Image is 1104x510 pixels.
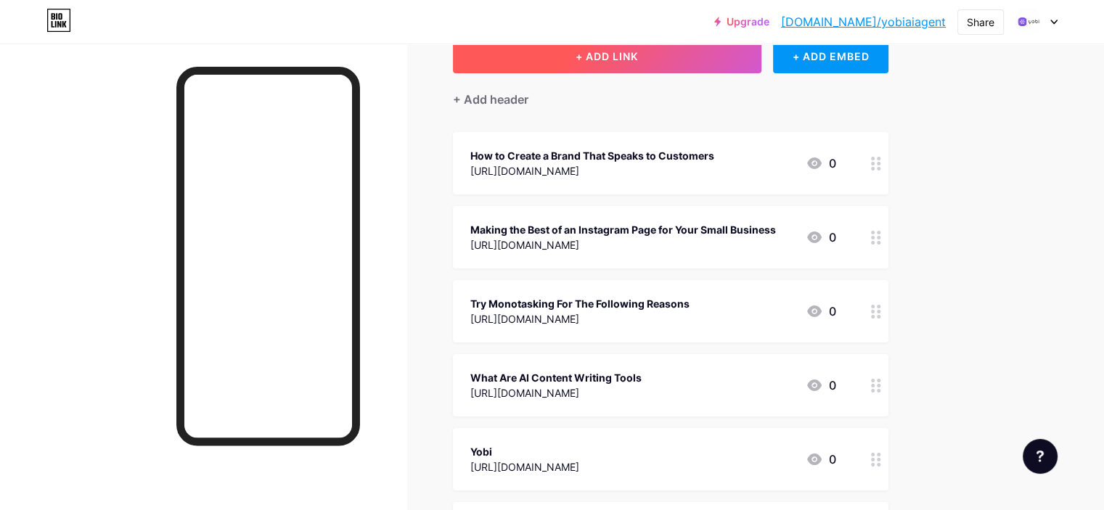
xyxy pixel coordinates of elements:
div: 0 [806,229,836,246]
span: + ADD LINK [576,50,638,62]
div: Try Monotasking For The Following Reasons [470,296,690,311]
div: [URL][DOMAIN_NAME] [470,163,714,178]
div: 0 [806,303,836,320]
div: + ADD EMBED [773,38,888,73]
div: Making the Best of an Instagram Page for Your Small Business [470,222,776,237]
a: [DOMAIN_NAME]/yobiaiagent [781,13,946,30]
div: 0 [806,377,836,394]
div: What Are AI Content Writing Tools [470,370,642,385]
button: + ADD LINK [453,38,761,73]
div: + Add header [453,91,528,108]
div: Share [967,15,994,30]
div: [URL][DOMAIN_NAME] [470,237,776,252]
div: [URL][DOMAIN_NAME] [470,459,579,474]
div: 0 [806,155,836,172]
div: How to Create a Brand That Speaks to Customers [470,148,714,163]
div: [URL][DOMAIN_NAME] [470,311,690,326]
div: [URL][DOMAIN_NAME] [470,385,642,400]
div: 0 [806,451,836,468]
div: Yobi [470,444,579,459]
a: Upgrade [714,16,769,28]
img: yobiconnect [1015,8,1042,36]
